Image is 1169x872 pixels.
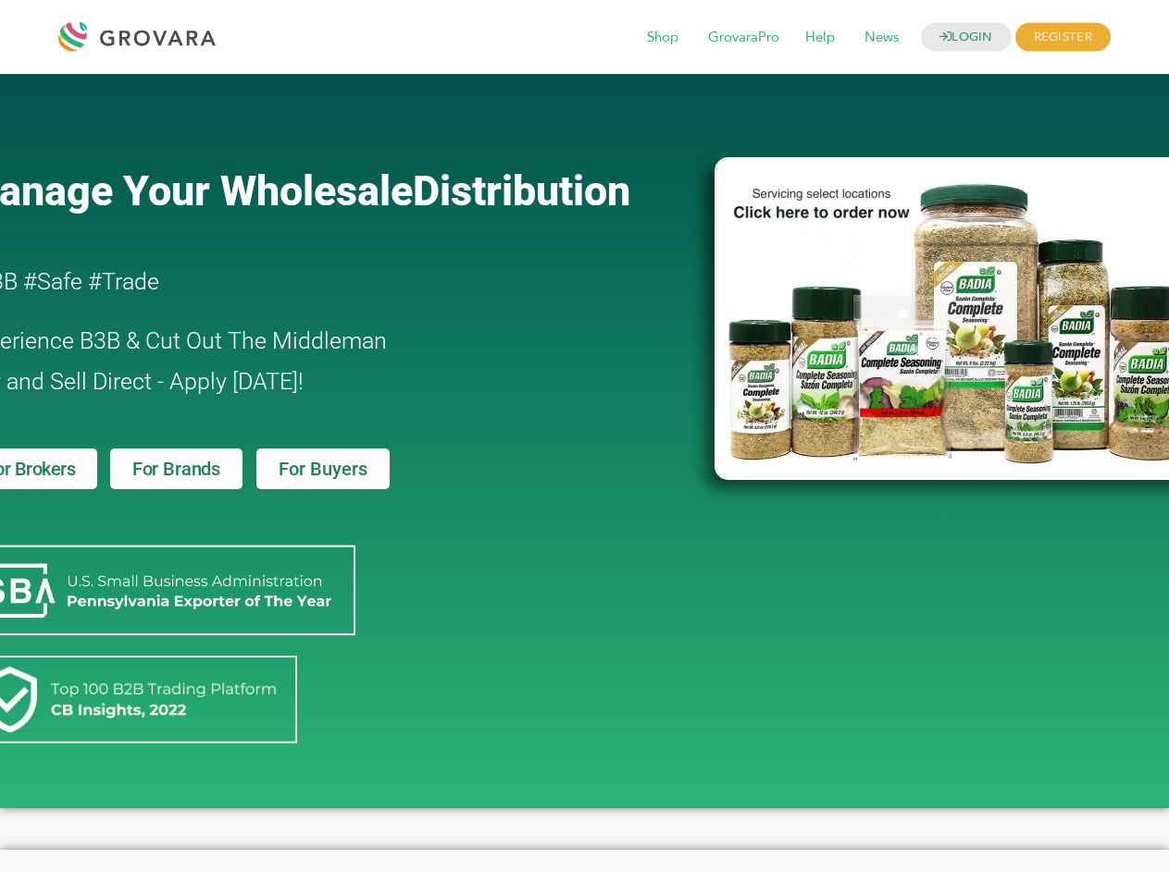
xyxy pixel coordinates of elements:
span: Help [792,20,848,55]
span: Distribution [413,166,630,215]
a: GrovaraPro [695,28,792,48]
a: News [852,28,912,48]
span: For Brands [132,460,220,478]
span: News [852,20,912,55]
span: For Buyers [279,460,367,478]
a: For Brands [110,448,243,489]
span: REGISTER [1015,23,1111,52]
a: Shop [634,28,691,48]
span: Shop [634,20,691,55]
a: For Buyers [256,448,390,489]
a: LOGIN [921,23,1012,52]
a: Help [792,28,848,48]
span: GrovaraPro [695,20,792,55]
